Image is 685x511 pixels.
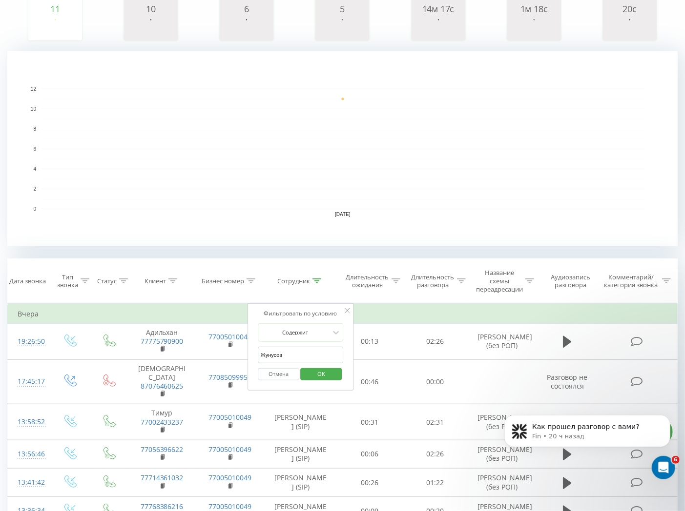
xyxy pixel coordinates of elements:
div: Аудиозапись разговора [545,273,597,290]
input: Введите значение [258,347,344,364]
text: 10 [31,106,37,112]
div: 13:58:52 [18,413,40,432]
td: [PERSON_NAME] (SIP) [264,469,337,497]
td: 00:46 [337,359,403,404]
td: 02:31 [402,404,468,440]
text: 12 [31,86,37,92]
a: 77768386216 [141,502,184,511]
div: Тип звонка [57,273,78,290]
td: 01:22 [402,469,468,497]
iframe: Intercom notifications сообщение [490,394,685,485]
div: Сотрудник [277,277,310,285]
a: 77775790900 [141,336,184,346]
td: 02:26 [402,324,468,360]
td: [PERSON_NAME] (без РОП) [468,440,536,468]
div: Длительность разговора [412,273,455,290]
td: [DEMOGRAPHIC_DATA] [128,359,196,404]
span: 6 [672,456,680,464]
div: 17:45:17 [18,372,40,391]
a: 77005010049 [208,332,251,341]
div: Бизнес номер [202,277,244,285]
a: 77085099950 [208,373,251,382]
td: Вчера [8,304,678,324]
div: 19:26:50 [18,332,40,351]
iframe: Intercom live chat [652,456,675,479]
td: 00:31 [337,404,403,440]
svg: A chart. [31,14,80,43]
td: [PERSON_NAME] (без РОП) [468,469,536,497]
div: Фильтровать по условию [258,309,344,318]
svg: A chart. [222,14,271,43]
div: 20с [605,4,654,14]
td: 02:26 [402,440,468,468]
div: Статус [97,277,117,285]
td: [PERSON_NAME] (SIP) [264,440,337,468]
a: 77005010049 [208,445,251,454]
td: 00:26 [337,469,403,497]
text: 0 [33,206,36,212]
text: 6 [33,146,36,152]
a: 87076460625 [141,381,184,391]
svg: A chart. [7,51,678,246]
a: 77002433237 [141,417,184,427]
td: 00:00 [402,359,468,404]
text: [DATE] [335,212,351,217]
td: [PERSON_NAME] (без РОП) [468,324,536,360]
svg: A chart. [318,14,367,43]
svg: A chart. [510,14,559,43]
a: 77056396622 [141,445,184,454]
a: 77005010049 [208,502,251,511]
a: 77005010049 [208,413,251,422]
a: 77714361032 [141,473,184,482]
td: [PERSON_NAME] (без РОП) [468,404,536,440]
button: OK [301,368,342,380]
div: 6 [222,4,271,14]
text: 2 [33,186,36,192]
div: Название схемы переадресации [476,269,523,294]
div: 11 [31,4,80,14]
svg: A chart. [126,14,175,43]
svg: A chart. [605,14,654,43]
td: Адильхан [128,324,196,360]
span: OK [308,366,335,381]
text: 4 [33,166,36,172]
button: Отмена [258,368,299,380]
span: Разговор не состоялся [547,373,587,391]
svg: A chart. [414,14,463,43]
div: 10 [126,4,175,14]
td: Тимур [128,404,196,440]
div: 13:41:42 [18,473,40,492]
td: 00:06 [337,440,403,468]
div: Комментарий/категория звонка [602,273,660,290]
td: [PERSON_NAME] (SIP) [264,404,337,440]
div: Длительность ожидания [346,273,389,290]
text: 8 [33,126,36,132]
div: 13:56:46 [18,445,40,464]
div: 1м 18с [510,4,559,14]
div: 14м 17с [414,4,463,14]
div: Дата звонка [9,277,46,285]
div: 5 [318,4,367,14]
td: 00:13 [337,324,403,360]
div: Клиент [145,277,166,285]
a: 77005010049 [208,473,251,482]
